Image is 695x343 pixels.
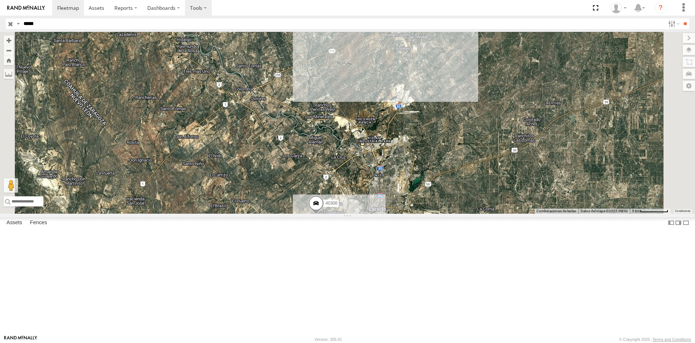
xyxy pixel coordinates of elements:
div: Version: 305.01 [315,337,342,342]
button: Combinaciones de teclas [536,209,576,214]
label: Dock Summary Table to the Left [667,217,675,228]
button: Arrastra el hombrecito naranja al mapa para abrir Street View [4,178,18,193]
label: Search Query [15,18,21,29]
label: Search Filter Options [665,18,681,29]
button: Zoom Home [4,55,14,65]
img: rand-logo.svg [7,5,45,11]
label: Measure [4,69,14,79]
a: Terms and Conditions [653,337,691,342]
button: Escala del mapa: 5 km por 74 píxeles [630,209,670,214]
div: © Copyright 2025 - [619,337,691,342]
span: 5 km [632,209,640,213]
button: Zoom in [4,35,14,45]
label: Map Settings [683,81,695,91]
label: Assets [3,218,26,228]
label: Dock Summary Table to the Right [675,217,682,228]
button: Zoom out [4,45,14,55]
i: ? [655,2,666,14]
a: Visit our Website [4,336,37,343]
span: Datos del mapa ©2025 INEGI [581,209,628,213]
label: Fences [26,218,51,228]
div: Juan Lopez [608,3,629,13]
span: 40306 [325,201,337,206]
a: Condiciones [675,210,690,213]
label: Hide Summary Table [682,217,690,228]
